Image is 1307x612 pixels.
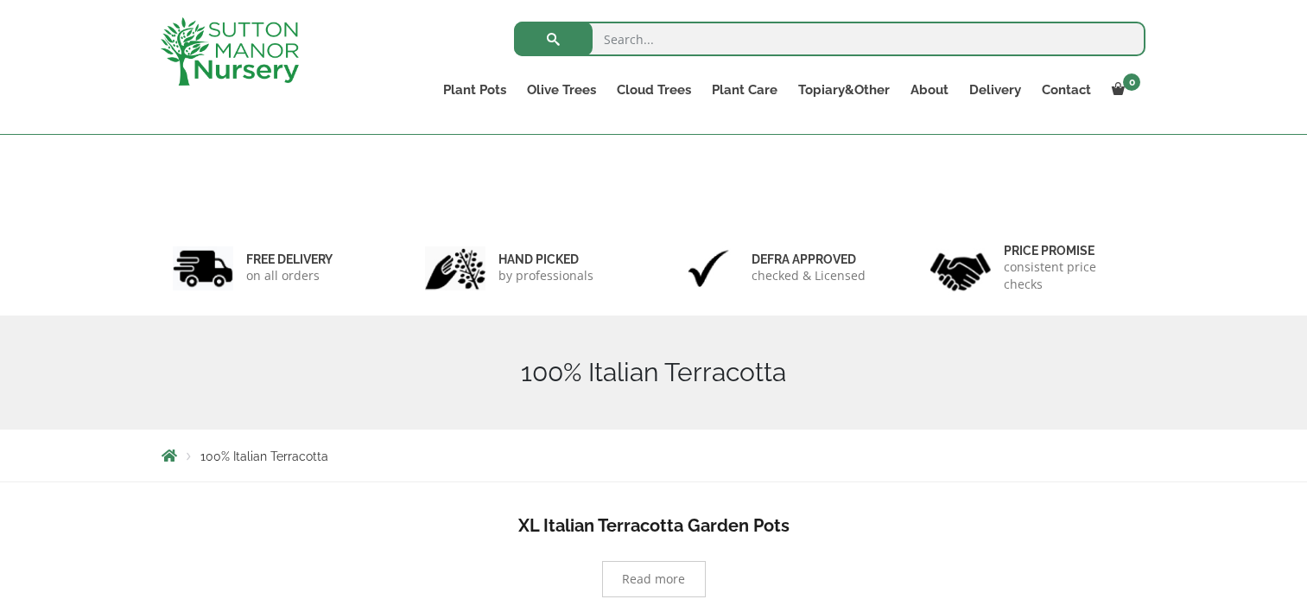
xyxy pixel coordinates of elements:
a: About [900,78,959,102]
span: 0 [1123,73,1140,91]
input: Search... [514,22,1145,56]
a: Olive Trees [517,78,606,102]
nav: Breadcrumbs [162,449,1146,462]
b: XL Italian Terracotta Garden Pots [518,515,790,536]
h1: 100% Italian Terracotta [162,357,1146,388]
a: Delivery [959,78,1031,102]
p: on all orders [246,267,333,284]
a: Plant Care [701,78,788,102]
a: 0 [1101,78,1145,102]
span: Read more [622,573,685,585]
img: 1.jpg [173,246,233,290]
img: 3.jpg [678,246,739,290]
p: checked & Licensed [752,267,866,284]
img: 2.jpg [425,246,485,290]
h6: hand picked [498,252,593,267]
img: logo [161,17,299,86]
h6: Price promise [1004,243,1135,258]
h6: FREE DELIVERY [246,252,333,267]
p: consistent price checks [1004,258,1135,293]
a: Topiary&Other [788,78,900,102]
h6: Defra approved [752,252,866,267]
a: Plant Pots [433,78,517,102]
a: Contact [1031,78,1101,102]
span: 100% Italian Terracotta [200,449,328,463]
img: 4.jpg [930,242,991,295]
a: Cloud Trees [606,78,701,102]
p: by professionals [498,267,593,284]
